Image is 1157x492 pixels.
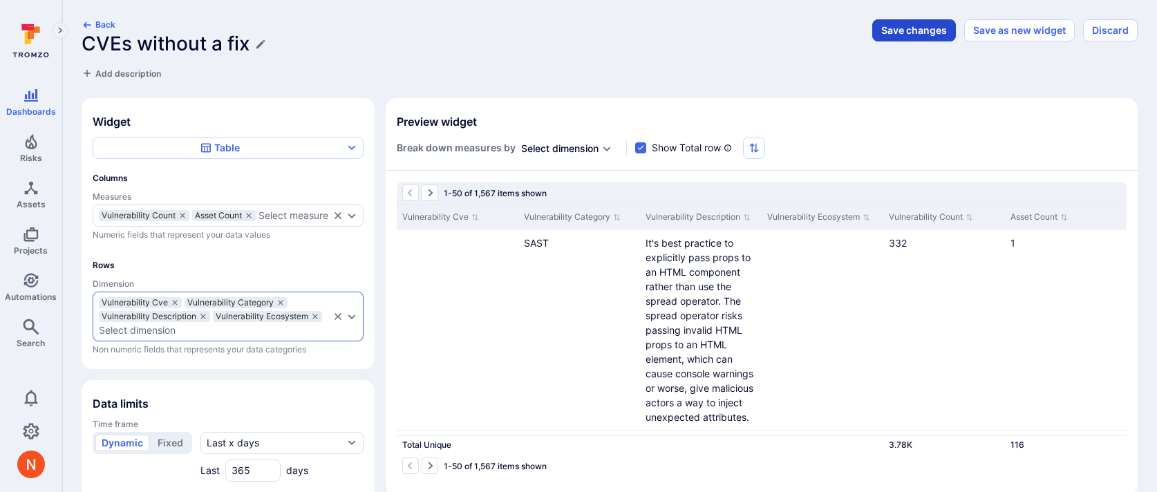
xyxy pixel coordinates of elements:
div: Cell for Vulnerability Ecosystem [762,436,883,455]
div: Cell for Asset Count [1005,230,1127,430]
span: Risks [20,153,42,163]
button: Save as new widget [964,19,1075,41]
button: Go to the next page [422,457,438,474]
button: Expand dropdown [601,143,612,154]
i: Expand navigation menu [55,25,65,37]
div: Cell for Vulnerability Description [640,230,762,430]
span: 116 [1010,439,1024,450]
span: Search [17,338,45,348]
div: Vulnerability Count [99,210,189,221]
div: Select dimension [99,325,176,336]
div: Cell for Vulnerability Cve [397,230,518,430]
button: Save changes [872,19,956,41]
button: Dynamic [95,435,149,451]
span: 1 [1010,237,1015,249]
span: 1-50 of 1,567 items shown [444,188,547,198]
span: It's best practice to explicitly pass props to an HTML component rather than use the spread opera... [646,237,753,423]
h1: CVEs without a fix [82,32,250,55]
span: SAST [524,237,549,249]
span: Dimension [93,278,364,289]
div: Cell for Vulnerability Count [883,436,1005,455]
div: Neeren Patki [17,451,45,478]
div: Table [200,141,240,155]
button: Fixed [151,435,189,451]
span: Time frame [93,419,364,429]
div: Asset Count [192,210,256,221]
div: dimensions [93,292,364,341]
button: Table [93,137,364,159]
button: Sort by Vulnerability Description [646,210,751,225]
span: Last [200,464,220,477]
span: Preview widget [386,115,1138,129]
span: Vulnerability Count [102,211,176,220]
span: Add description [95,68,161,79]
div: Last x days [207,436,259,450]
span: Vulnerability Description [102,312,196,321]
span: Dashboards [6,106,56,117]
span: days [286,464,308,477]
div: Select measure [258,210,328,221]
button: Edit title [255,39,266,50]
span: Automations [5,292,57,302]
button: Discard [1083,19,1138,41]
button: Select measure [258,210,330,221]
span: Measures [93,191,364,202]
button: Go to the next page [422,184,438,201]
button: Sort by Vulnerability Category [524,210,621,225]
span: Vulnerability Ecosystem [216,312,308,321]
button: Back [82,19,115,30]
span: 1-50 of 1,567 items shown [444,461,547,471]
img: ACg8ocIprwjrgDQnDsNSk9Ghn5p5-B8DpAKWoJ5Gi9syOE4K59tr4Q=s96-c [17,451,45,478]
span: 332 [889,237,907,249]
div: Cell for Asset Count [1005,436,1127,455]
div: Vulnerability Category [185,297,288,308]
button: Last x days [200,432,364,454]
span: Data limits [93,397,364,410]
span: Numeric fields that represent your data values [93,229,364,240]
span: Assets [17,199,46,209]
div: Cell for Vulnerability Category [518,230,640,430]
button: Sort by Vulnerability Ecosystem [767,210,870,225]
button: Select dimension [99,325,330,336]
svg: The Total row shows the sum of unique values in the column for all data in the table [724,144,732,152]
div: Vulnerability Ecosystem [213,311,322,322]
span: Non numeric fields that represents your data categories [93,344,364,355]
span: Break down measures by [397,141,516,155]
div: Vulnerability Description [99,311,210,322]
span: Show Total row [652,141,721,155]
div: measures [93,205,364,227]
button: Clear selection [332,210,344,221]
button: Clear selection [332,311,344,322]
div: Cell for Vulnerability Cve [397,436,518,455]
button: Sort by Vulnerability Cve [402,210,479,225]
button: Add description [82,66,161,80]
div: Vulnerability Cve [99,297,182,308]
button: Go to the previous page [402,457,419,474]
span: Vulnerability Cve [102,299,168,307]
div: Widget preview [386,170,1138,482]
button: Expand dropdown [346,311,357,322]
div: Cell for Vulnerability Category [518,436,640,455]
span: Rows [93,260,364,270]
button: Expand navigation menu [52,22,68,39]
div: Cell for Vulnerability Ecosystem [762,230,883,430]
button: Select dimension [521,142,599,155]
span: Vulnerability Category [187,299,274,307]
span: Projects [14,245,48,256]
button: Sort by Vulnerability Count [889,210,973,225]
span: 3.78K [889,439,912,450]
span: Columns [93,173,364,183]
span: Widget [93,115,364,129]
button: Sort by Asset Count [1010,210,1068,225]
div: Cell for Vulnerability Count [883,230,1005,430]
div: Cell for Vulnerability Description [640,436,762,455]
button: Expand dropdown [346,210,357,221]
span: Asset Count [195,211,242,220]
button: Go to the previous page [402,184,419,201]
